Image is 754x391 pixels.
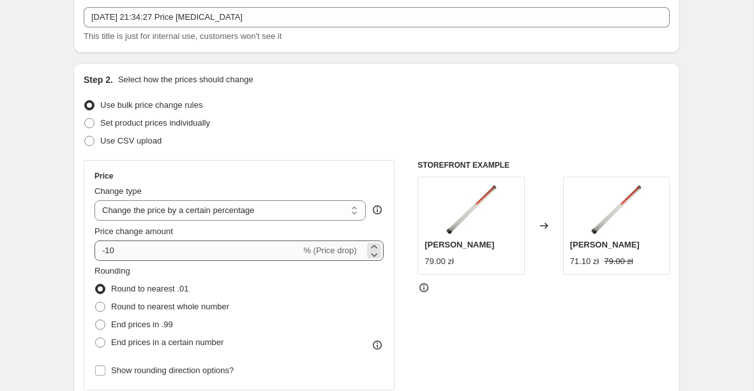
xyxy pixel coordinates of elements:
h2: Step 2. [84,73,113,86]
span: Round to nearest whole number [111,302,229,311]
span: Round to nearest .01 [111,284,188,293]
span: Show rounding direction options? [111,365,234,375]
h6: STOREFRONT EXAMPLE [418,160,670,170]
span: End prices in a certain number [111,337,223,347]
span: Rounding [94,266,130,276]
span: Use bulk price change rules [100,100,202,110]
h3: Price [94,171,113,181]
div: help [371,203,384,216]
span: Set product prices individually [100,118,210,128]
input: 30% off holiday sale [84,7,670,27]
span: [PERSON_NAME] [570,240,640,249]
input: -15 [94,240,301,261]
strike: 79.00 zł [604,255,633,268]
img: 3167_80x.jpg [446,184,497,235]
span: Use CSV upload [100,136,162,145]
span: % (Price drop) [303,246,356,255]
span: Price change amount [94,226,173,236]
p: Select how the prices should change [118,73,253,86]
span: End prices in .99 [111,320,173,329]
span: Change type [94,186,142,196]
img: 3167_80x.jpg [591,184,642,235]
div: 71.10 zł [570,255,599,268]
span: [PERSON_NAME] [425,240,494,249]
span: This title is just for internal use, customers won't see it [84,31,282,41]
div: 79.00 zł [425,255,454,268]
